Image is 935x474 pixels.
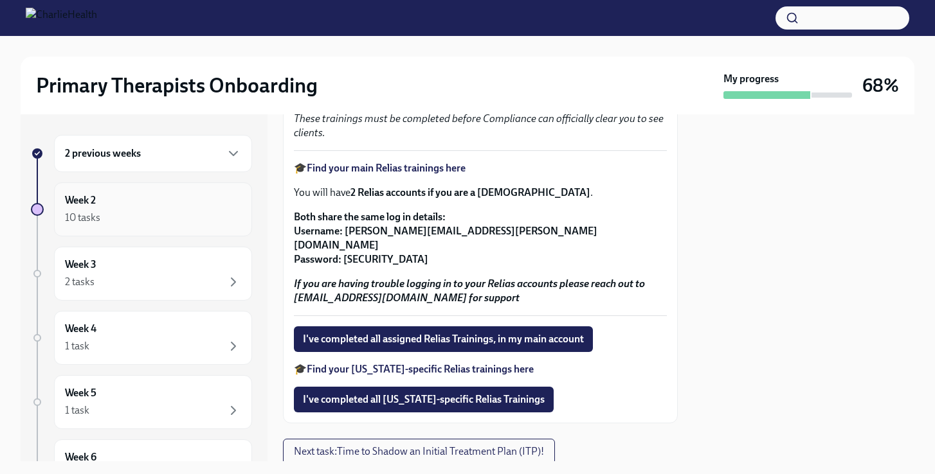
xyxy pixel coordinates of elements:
[307,363,534,375] a: Find your [US_STATE]-specific Relias trainings here
[54,135,252,172] div: 2 previous weeks
[294,387,554,412] button: I've completed all [US_STATE]-specific Relias Trainings
[294,277,645,304] strong: If you are having trouble logging in to your Relias accounts please reach out to [EMAIL_ADDRESS][...
[36,73,318,98] h2: Primary Therapists Onboarding
[65,275,95,289] div: 2 tasks
[294,186,667,200] p: You will have .
[283,439,555,464] button: Next task:Time to Shadow an Initial Treatment Plan (ITP)!
[65,193,96,207] h6: Week 2
[65,386,96,400] h6: Week 5
[303,393,545,406] span: I've completed all [US_STATE]-specific Relias Trainings
[294,161,667,175] p: 🎓
[294,326,593,352] button: I've completed all assigned Relias Trainings, in my main account
[65,403,89,417] div: 1 task
[26,8,97,28] img: CharlieHealth
[31,247,252,301] a: Week 32 tasks
[65,450,96,464] h6: Week 6
[65,146,141,161] h6: 2 previous weeks
[294,362,667,376] p: 🎓
[303,333,584,346] span: I've completed all assigned Relias Trainings, in my main account
[65,258,96,272] h6: Week 3
[31,182,252,236] a: Week 210 tasks
[31,375,252,429] a: Week 51 task
[65,322,96,336] h6: Week 4
[350,186,590,198] strong: 2 Relias accounts if you are a [DEMOGRAPHIC_DATA]
[65,339,89,353] div: 1 task
[723,72,779,86] strong: My progress
[31,311,252,365] a: Week 41 task
[294,211,597,265] strong: Both share the same log in details: Username: [PERSON_NAME][EMAIL_ADDRESS][PERSON_NAME][DOMAIN_NA...
[307,162,466,174] a: Find your main Relias trainings here
[65,211,100,225] div: 10 tasks
[294,445,544,458] span: Next task : Time to Shadow an Initial Treatment Plan (ITP)!
[862,74,899,97] h3: 68%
